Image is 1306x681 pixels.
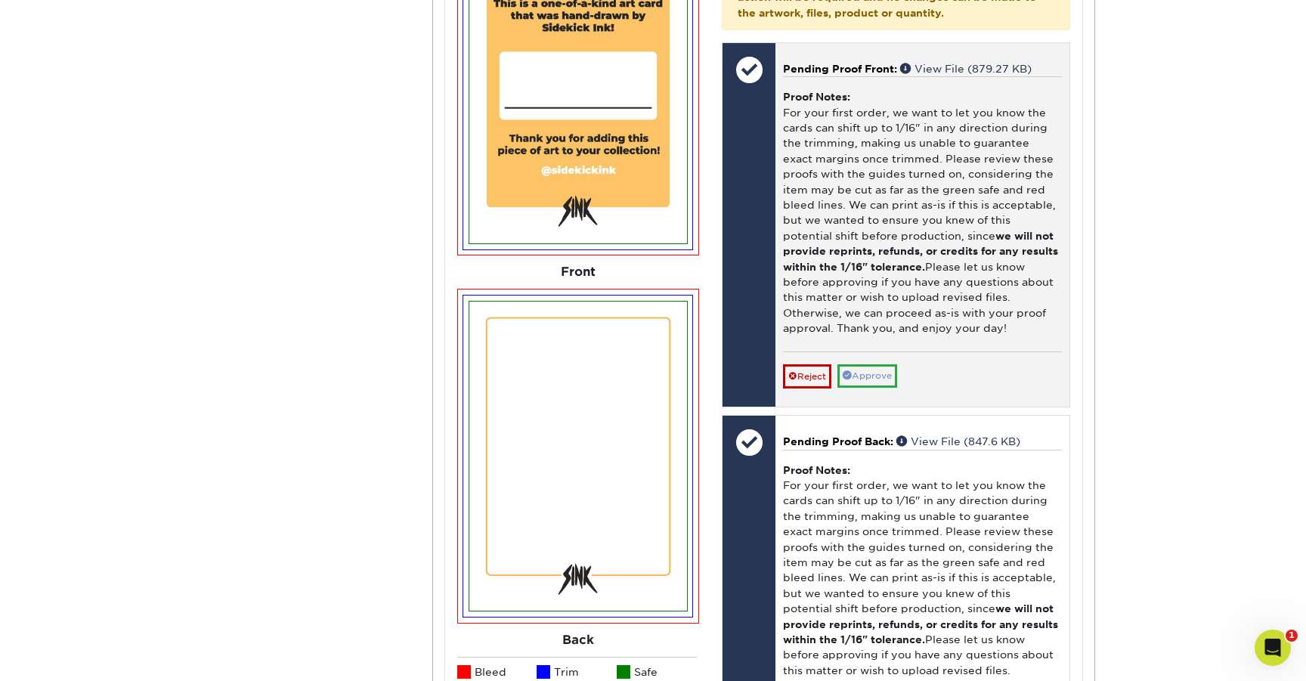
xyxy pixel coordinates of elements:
div: Back [457,624,700,657]
a: View File (879.27 KB) [900,63,1032,75]
strong: Proof Notes: [783,91,850,103]
b: we will not provide reprints, refunds, or credits for any results within the 1/16" tolerance. [783,602,1058,645]
iframe: Intercom live chat [1255,630,1291,666]
a: View File (847.6 KB) [896,435,1020,447]
a: Reject [783,364,831,388]
div: For your first order, we want to let you know the cards can shift up to 1/16" in any direction du... [783,76,1062,351]
span: 1 [1286,630,1298,642]
div: Front [457,255,700,289]
b: we will not provide reprints, refunds, or credits for any results within the 1/16" tolerance. [783,230,1058,273]
span: Pending Proof Front: [783,63,897,75]
span: Pending Proof Back: [783,435,893,447]
strong: Proof Notes: [783,464,850,476]
a: Approve [837,364,897,388]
